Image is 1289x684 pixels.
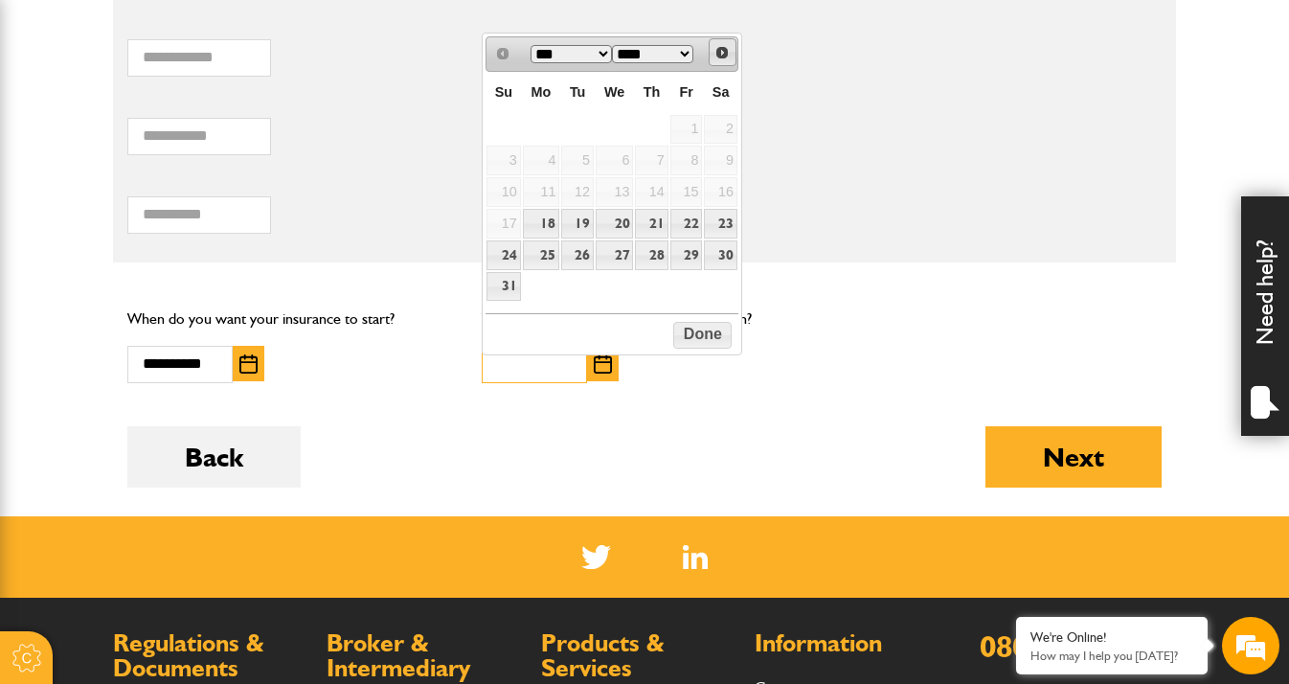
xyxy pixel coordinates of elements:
a: Next [709,38,736,66]
input: Enter your email address [25,234,350,276]
em: Start Chat [260,536,348,562]
input: Enter your last name [25,177,350,219]
img: Twitter [581,545,611,569]
h2: Broker & Intermediary [327,631,521,680]
span: Sunday [495,84,512,100]
a: 31 [486,272,520,302]
span: Thursday [644,84,661,100]
a: 29 [670,240,703,270]
a: 22 [670,209,703,239]
img: Linked In [683,545,709,569]
a: 24 [486,240,520,270]
input: Enter your phone number [25,290,350,332]
button: Next [985,426,1162,488]
a: 28 [635,240,667,270]
img: d_20077148190_company_1631870298795_20077148190 [33,106,80,133]
a: 21 [635,209,667,239]
a: 19 [561,209,594,239]
a: 25 [523,240,560,270]
div: Minimize live chat window [314,10,360,56]
a: 0800 141 2877 [980,627,1176,665]
h2: Products & Services [541,631,735,680]
span: Saturday [712,84,730,100]
span: Tuesday [570,84,586,100]
span: Next [714,45,730,60]
a: LinkedIn [683,545,709,569]
button: Back [127,426,301,488]
h2: Regulations & Documents [113,631,307,680]
a: 18 [523,209,560,239]
h2: Information [755,631,949,656]
a: 27 [596,240,633,270]
span: Monday [531,84,552,100]
textarea: Type your message and hit 'Enter' [25,347,350,520]
a: 30 [704,240,736,270]
p: When do you want your insurance to start? [127,307,453,331]
a: 23 [704,209,736,239]
a: 26 [561,240,594,270]
span: Friday [679,84,692,100]
div: Need help? [1241,196,1289,436]
span: Wednesday [604,84,624,100]
img: Choose date [594,354,612,374]
div: Chat with us now [100,107,322,132]
button: Done [673,322,732,349]
div: We're Online! [1030,629,1193,646]
p: How may I help you today? [1030,649,1193,663]
a: 20 [596,209,633,239]
img: Choose date [239,354,258,374]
